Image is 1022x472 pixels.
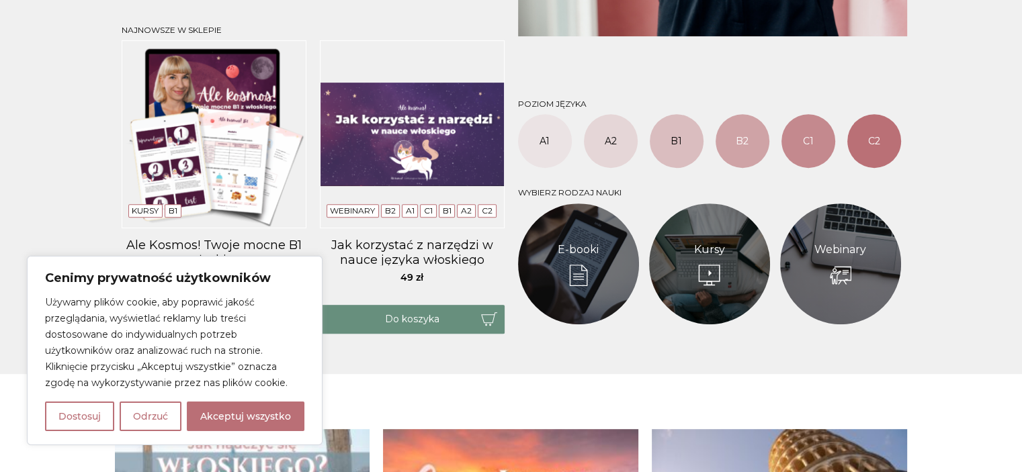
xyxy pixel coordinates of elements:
[781,114,835,168] a: C1
[518,188,901,197] h3: Wybierz rodzaj nauki
[424,205,433,216] a: C1
[716,114,769,168] a: B2
[115,414,908,424] h3: Włoskielove
[320,305,505,334] button: Do koszyka
[847,114,901,168] a: C2
[518,99,901,109] h3: Poziom języka
[45,402,114,431] button: Dostosuj
[518,114,572,168] a: A1
[320,238,505,265] a: Jak korzystać z narzędzi w nauce języka włoskiego
[122,238,306,265] a: Ale Kosmos! Twoje mocne B1 z włoskiego
[45,294,304,391] p: Używamy plików cookie, aby poprawić jakość przeglądania, wyświetlać reklamy lub treści dostosowan...
[443,205,452,216] a: B1
[400,271,423,283] span: 49
[650,114,704,168] a: B1
[814,242,866,258] a: Webinary
[694,242,725,258] a: Kursy
[120,402,181,431] button: Odrzuć
[187,402,304,431] button: Akceptuj wszystko
[482,205,493,216] a: C2
[45,270,304,286] p: Cenimy prywatność użytkowników
[132,205,159,216] a: Kursy
[385,205,396,216] a: B2
[122,26,505,35] h3: Najnowsze w sklepie
[169,205,177,216] a: B1
[405,205,414,216] a: A1
[330,205,375,216] a: Webinary
[584,114,638,168] a: A2
[558,242,599,258] a: E-booki
[461,205,472,216] a: A2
